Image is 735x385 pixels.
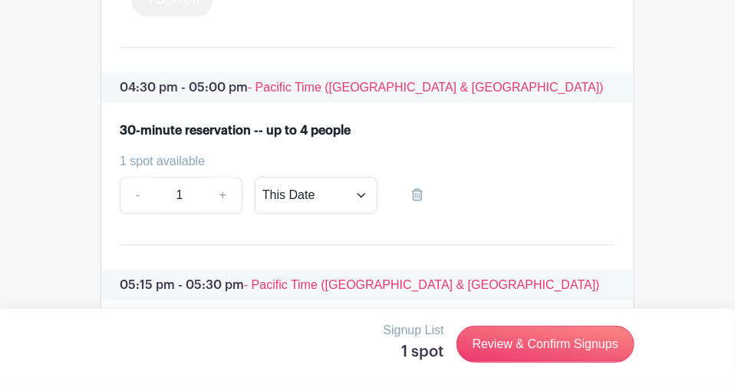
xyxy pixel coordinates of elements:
[101,72,634,103] p: 04:30 pm - 05:00 pm
[248,81,604,94] span: - Pacific Time ([GEOGRAPHIC_DATA] & [GEOGRAPHIC_DATA])
[384,343,444,361] h5: 1 spot
[101,270,634,300] p: 05:15 pm - 05:30 pm
[244,278,600,291] span: - Pacific Time ([GEOGRAPHIC_DATA] & [GEOGRAPHIC_DATA])
[384,321,444,340] p: Signup List
[456,326,634,363] a: Review & Confirm Signups
[120,177,155,214] a: -
[120,152,603,171] div: 1 spot available
[204,177,242,214] a: +
[120,121,351,140] div: 30-minute reservation -- up to 4 people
